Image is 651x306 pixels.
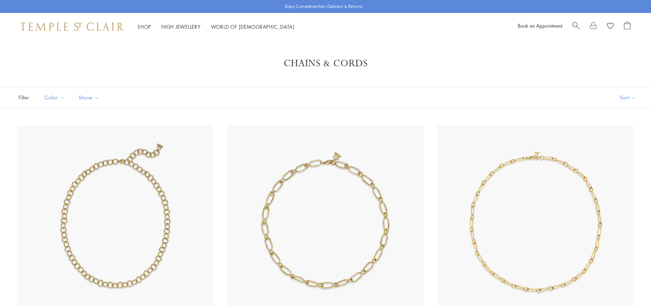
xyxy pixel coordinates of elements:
[39,90,70,105] button: Color
[161,23,201,30] a: High JewelleryHigh Jewellery
[518,22,562,29] a: Book an Appointment
[27,57,624,70] h1: Chains & Cords
[41,93,70,102] span: Color
[607,22,614,32] a: View Wishlist
[137,23,295,31] nav: Main navigation
[624,22,630,32] a: Open Shopping Bag
[21,23,124,31] img: Temple St. Clair
[73,90,105,105] button: Stone
[285,3,363,10] p: Enjoy Complimentary Delivery & Returns
[211,23,295,30] a: World of [DEMOGRAPHIC_DATA]World of [DEMOGRAPHIC_DATA]
[137,23,151,30] a: ShopShop
[572,22,580,32] a: Search
[605,87,651,108] button: Show sort by
[75,93,105,102] span: Stone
